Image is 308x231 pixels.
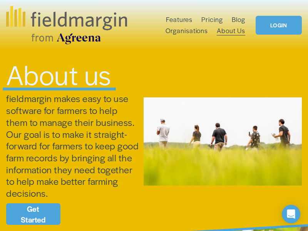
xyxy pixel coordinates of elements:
a: LOGIN [256,16,302,35]
div: Open Intercom Messenger [282,205,300,223]
a: Pricing [201,14,223,25]
img: fieldmargin.com [6,6,127,44]
a: folder dropdown [166,14,192,25]
a: Get Started [6,203,60,225]
a: Organisations [166,25,208,36]
a: About Us [217,25,245,36]
span: fieldmargin makes easy to use software for farmers to help them to manage their business. Our goa... [6,92,141,199]
span: About us [6,55,112,93]
a: Blog [232,14,245,25]
span: Features [166,15,192,24]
